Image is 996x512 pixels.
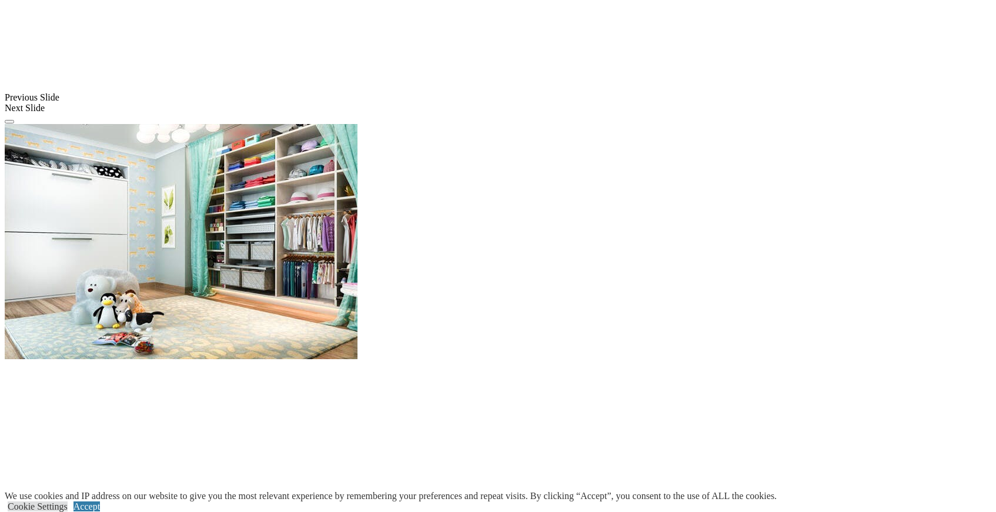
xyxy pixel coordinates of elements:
a: Accept [73,501,100,511]
div: We use cookies and IP address on our website to give you the most relevant experience by remember... [5,491,777,501]
div: Next Slide [5,103,991,113]
button: Click here to pause slide show [5,120,14,123]
div: Previous Slide [5,92,991,103]
img: Banner for mobile view [5,124,357,359]
a: Cookie Settings [8,501,68,511]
